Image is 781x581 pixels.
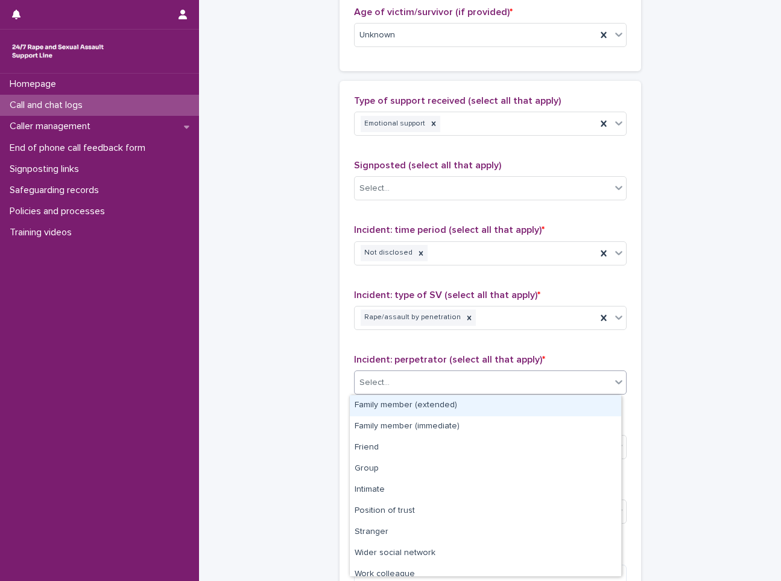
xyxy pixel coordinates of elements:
[10,39,106,63] img: rhQMoQhaT3yELyF149Cw
[5,227,81,238] p: Training videos
[354,96,561,106] span: Type of support received (select all that apply)
[5,185,109,196] p: Safeguarding records
[359,182,390,195] div: Select...
[350,416,621,437] div: Family member (immediate)
[359,376,390,389] div: Select...
[354,7,513,17] span: Age of victim/survivor (if provided)
[350,459,621,480] div: Group
[354,355,545,364] span: Incident: perpetrator (select all that apply)
[5,121,100,132] p: Caller management
[361,310,463,326] div: Rape/assault by penetration
[361,245,414,261] div: Not disclosed
[354,160,501,170] span: Signposted (select all that apply)
[350,480,621,501] div: Intimate
[5,100,92,111] p: Call and chat logs
[359,29,395,42] span: Unknown
[5,78,66,90] p: Homepage
[5,142,155,154] p: End of phone call feedback form
[354,290,540,300] span: Incident: type of SV (select all that apply)
[350,501,621,522] div: Position of trust
[350,543,621,564] div: Wider social network
[5,206,115,217] p: Policies and processes
[354,225,545,235] span: Incident: time period (select all that apply)
[350,437,621,459] div: Friend
[5,164,89,175] p: Signposting links
[350,395,621,416] div: Family member (extended)
[350,522,621,543] div: Stranger
[361,116,427,132] div: Emotional support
